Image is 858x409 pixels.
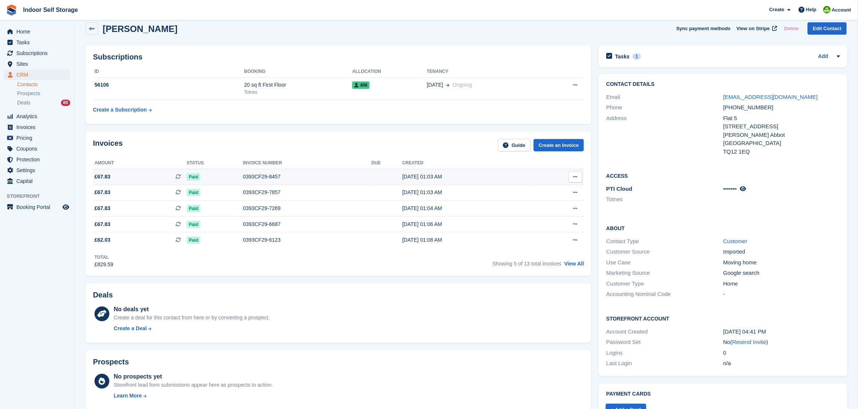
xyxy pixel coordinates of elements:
div: Create a deal for this contact from here or by converting a prospect. [114,314,270,322]
a: Preview store [61,203,70,212]
span: Account [832,6,851,14]
a: menu [4,165,70,175]
div: No prospects yet [114,372,273,381]
div: Logins [606,349,723,357]
div: £829.59 [94,261,113,268]
th: Status [187,157,243,169]
span: Analytics [16,111,61,122]
span: Showing 5 of 13 total invoices [492,261,561,267]
div: Use Case [606,258,723,267]
span: Help [806,6,817,13]
img: stora-icon-8386f47178a22dfd0bd8f6a31ec36ba5ce8667c1dd55bd0f319d3a0aa187defe.svg [6,4,17,16]
span: Paid [187,189,200,196]
span: £67.83 [94,220,110,228]
span: Settings [16,165,61,175]
a: Edit Contact [808,22,847,35]
div: [DATE] 04:41 PM [723,328,841,336]
div: Imported [723,248,841,256]
span: £67.83 [94,204,110,212]
div: 0393CF29-6687 [243,220,371,228]
div: 0393CF29-8457 [243,173,371,181]
span: Paid [187,173,200,181]
div: [DATE] 01:03 AM [402,173,533,181]
div: Phone [606,103,723,112]
a: menu [4,176,70,186]
div: 1 [633,53,641,60]
div: Marketing Source [606,269,723,277]
div: Flat 5 [723,114,841,123]
div: - [723,290,841,299]
a: View on Stripe [734,22,779,35]
span: Subscriptions [16,48,61,58]
th: Due [372,157,402,169]
button: Delete [781,22,802,35]
span: £67.83 [94,173,110,181]
span: Sites [16,59,61,69]
div: Home [723,280,841,288]
span: Paid [187,205,200,212]
div: [GEOGRAPHIC_DATA] [723,139,841,148]
th: ID [93,66,244,78]
div: Moving home [723,258,841,267]
a: Guide [498,139,531,151]
span: Coupons [16,144,61,154]
a: menu [4,133,70,143]
div: n/a [723,359,841,368]
div: Learn More [114,392,142,400]
a: menu [4,202,70,212]
th: Invoice number [243,157,371,169]
div: [DATE] 01:04 AM [402,204,533,212]
div: Google search [723,269,841,277]
a: Resend Invite [732,339,767,345]
div: 80 [61,100,70,106]
div: TQ12 1EQ [723,148,841,156]
a: menu [4,37,70,48]
div: Account Created [606,328,723,336]
th: Tenancy [427,66,544,78]
span: PTI Cloud [606,186,632,192]
h2: Deals [93,291,113,299]
div: No deals yet [114,305,270,314]
h2: Contact Details [606,81,840,87]
div: Storefront lead form submissions appear here as prospects to action. [114,381,273,389]
div: 0393CF29-6123 [243,236,371,244]
a: menu [4,154,70,165]
div: [DATE] 01:03 AM [402,189,533,196]
a: [EMAIL_ADDRESS][DOMAIN_NAME] [723,94,818,100]
span: Ongoing [453,82,472,88]
h2: About [606,224,840,232]
h2: [PERSON_NAME] [103,24,177,34]
a: Prospects [17,90,70,97]
div: [DATE] 01:06 AM [402,220,533,228]
span: [DATE] [427,81,443,89]
span: Storefront [7,193,74,200]
a: menu [4,70,70,80]
div: Customer Type [606,280,723,288]
th: Booking [244,66,353,78]
th: Amount [93,157,187,169]
span: Paid [187,236,200,244]
div: 0 [723,349,841,357]
div: Password Set [606,338,723,347]
div: [PHONE_NUMBER] [723,103,841,112]
div: Total [94,254,113,261]
div: 20 sq ft First Floor [244,81,353,89]
a: Learn More [114,392,273,400]
a: Create a Subscription [93,103,152,117]
div: 56106 [93,81,244,89]
th: Created [402,157,533,169]
img: Helen Wilson [823,6,831,13]
span: Create [769,6,784,13]
span: Pricing [16,133,61,143]
a: menu [4,144,70,154]
span: Paid [187,221,200,228]
h2: Tasks [615,53,630,60]
a: Create an Invoice [534,139,584,151]
span: Tasks [16,37,61,48]
div: Create a Subscription [93,106,147,114]
div: 0393CF29-7269 [243,204,371,212]
a: Deals 80 [17,99,70,107]
a: View All [565,261,584,267]
h2: Storefront Account [606,315,840,322]
span: ••••••• [723,186,737,192]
